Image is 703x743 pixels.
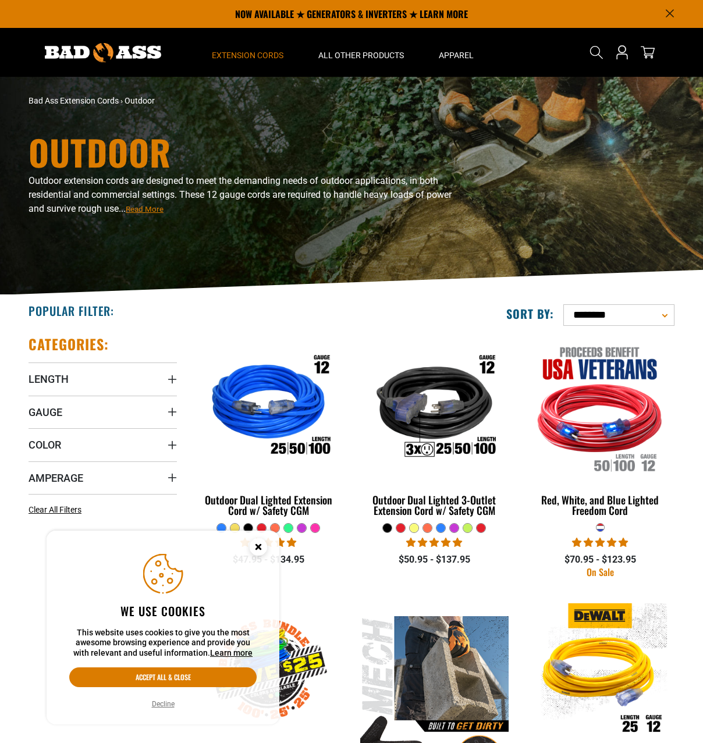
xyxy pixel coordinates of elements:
span: Extension Cords [212,50,283,61]
span: Read More [126,205,164,214]
span: Amperage [29,471,83,485]
img: Outdoor Dual Lighted 3-Outlet Extension Cord w/ Safety CGM [361,341,507,475]
div: $70.95 - $123.95 [526,553,674,567]
h1: Outdoor [29,134,453,169]
p: This website uses cookies to give you the most awesome browsing experience and provide you with r... [69,628,257,659]
summary: Extension Cords [194,28,301,77]
div: Red, White, and Blue Lighted Freedom Cord [526,495,674,516]
summary: Gauge [29,396,177,428]
h2: Popular Filter: [29,303,114,318]
span: Outdoor [125,96,155,105]
div: On Sale [526,567,674,577]
span: Outdoor extension cords are designed to meet the demanding needs of outdoor applications, in both... [29,175,452,214]
img: Red, White, and Blue Lighted Freedom Cord [527,341,673,475]
summary: All Other Products [301,28,421,77]
a: Outdoor Dual Lighted 3-Outlet Extension Cord w/ Safety CGM Outdoor Dual Lighted 3-Outlet Extensio... [360,335,509,522]
span: Clear All Filters [29,505,81,514]
div: $50.95 - $137.95 [360,553,509,567]
span: Apparel [439,50,474,61]
h2: We use cookies [69,603,257,618]
div: Outdoor Dual Lighted Extension Cord w/ Safety CGM [194,495,343,516]
a: Clear All Filters [29,504,86,516]
nav: breadcrumbs [29,95,453,107]
span: All Other Products [318,50,404,61]
a: Bad Ass Extension Cords [29,96,119,105]
span: 5.00 stars [572,537,628,548]
span: › [120,96,123,105]
span: Gauge [29,406,62,419]
div: Outdoor Dual Lighted 3-Outlet Extension Cord w/ Safety CGM [360,495,509,516]
span: 4.80 stars [406,537,462,548]
a: Outdoor Dual Lighted Extension Cord w/ Safety CGM Outdoor Dual Lighted Extension Cord w/ Safety CGM [194,335,343,522]
button: Accept all & close [69,667,257,687]
span: Color [29,438,61,452]
img: Bad Ass Extension Cords [45,43,161,62]
h2: Categories: [29,335,109,353]
img: Outdoor Dual Lighted Extension Cord w/ Safety CGM [196,341,342,475]
aside: Cookie Consent [47,531,279,725]
summary: Amperage [29,461,177,494]
span: Length [29,372,69,386]
a: Learn more [210,648,253,657]
button: Decline [148,698,178,710]
summary: Apparel [421,28,491,77]
img: Outdoor Cord Bundle [196,603,342,737]
summary: Color [29,428,177,461]
img: DEWALT Outdoor Dual Lighted Extension Cord [527,603,673,737]
label: Sort by: [506,306,554,321]
a: Red, White, and Blue Lighted Freedom Cord Red, White, and Blue Lighted Freedom Cord [526,335,674,522]
summary: Length [29,362,177,395]
summary: Search [587,43,606,62]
